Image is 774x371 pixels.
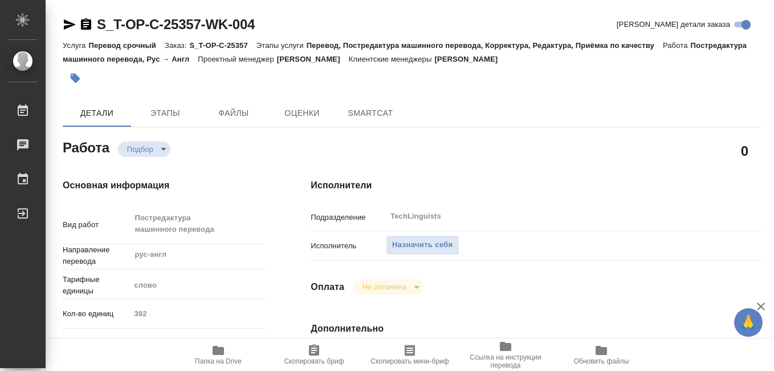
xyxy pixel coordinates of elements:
h2: 0 [741,141,748,160]
div: Подбор [353,279,423,295]
button: Папка на Drive [170,339,266,371]
p: Кол-во единиц [63,308,130,320]
div: слово [130,276,265,295]
h4: Оплата [311,280,344,294]
h4: Дополнительно [311,322,761,336]
p: Исполнитель [311,240,386,252]
p: Клиентские менеджеры [349,55,435,63]
input: Пустое поле [130,305,265,322]
button: Скопировать мини-бриф [362,339,458,371]
button: Скопировать ссылку [79,18,93,31]
button: Скопировать бриф [266,339,362,371]
p: Перевод срочный [88,41,165,50]
p: Направление перевода [63,244,130,267]
a: S_T-OP-C-25357-WK-004 [97,17,255,32]
p: Вид работ [63,219,130,231]
span: Скопировать мини-бриф [370,357,449,365]
div: Подбор [118,142,170,157]
p: Этапы услуги [256,41,307,50]
span: Назначить себя [392,239,453,252]
p: S_T-OP-C-25357 [189,41,256,50]
p: Проектный менеджер [198,55,276,63]
p: Услуга [63,41,88,50]
span: Детали [70,106,124,120]
button: Подбор [124,144,157,154]
button: Обновить файлы [553,339,649,371]
button: Ссылка на инструкции перевода [458,339,553,371]
span: [PERSON_NAME] детали заказа [617,19,730,30]
span: SmartCat [343,106,398,120]
p: Заказ: [165,41,189,50]
span: Этапы [138,106,193,120]
span: Оценки [275,106,329,120]
p: Подразделение [311,212,386,223]
span: Файлы [206,106,261,120]
p: Перевод, Постредактура машинного перевода, Корректура, Редактура, Приёмка по качеству [307,41,663,50]
span: Скопировать бриф [284,357,344,365]
p: Тарифные единицы [63,274,130,297]
h2: Работа [63,136,109,157]
button: Скопировать ссылку для ЯМессенджера [63,18,76,31]
button: Не оплачена [359,282,410,292]
span: 🙏 [739,310,758,334]
h4: Основная информация [63,179,265,192]
button: Назначить себя [386,235,459,255]
div: Техника [130,334,265,353]
span: Ссылка на инструкции перевода [465,353,547,369]
span: Обновить файлы [574,357,629,365]
p: [PERSON_NAME] [277,55,349,63]
p: [PERSON_NAME] [434,55,506,63]
p: Работа [663,41,691,50]
button: 🙏 [734,308,763,337]
p: Общая тематика [63,338,130,349]
h4: Исполнители [311,179,761,192]
button: Добавить тэг [63,66,88,91]
span: Папка на Drive [195,357,242,365]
